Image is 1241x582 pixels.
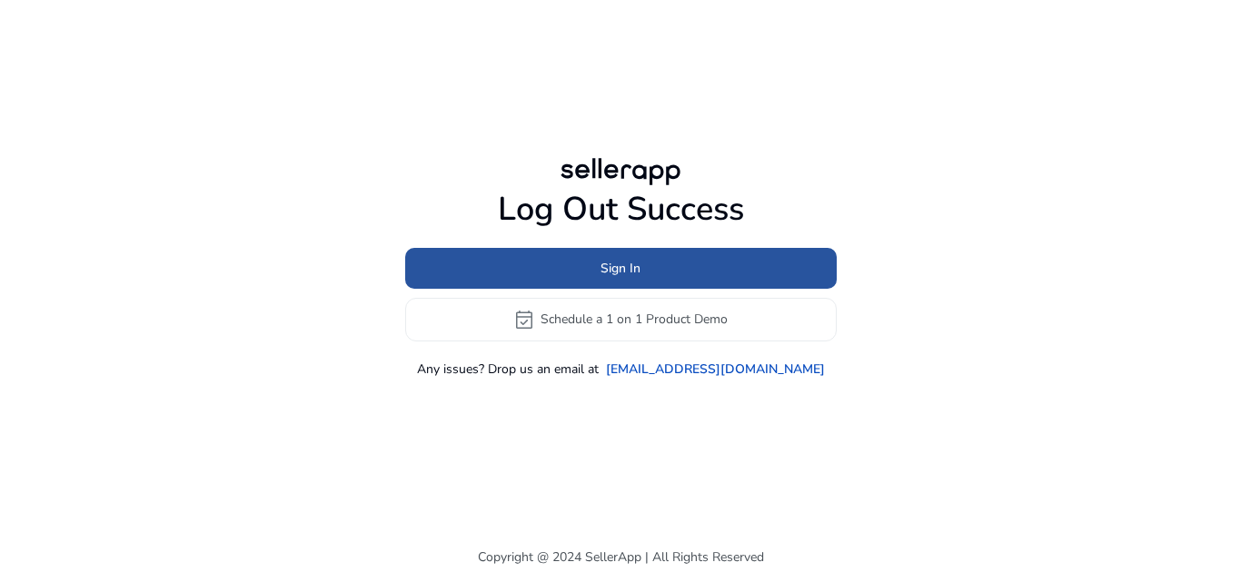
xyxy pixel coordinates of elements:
[513,309,535,330] span: event_available
[606,360,825,379] a: [EMAIL_ADDRESS][DOMAIN_NAME]
[601,259,640,278] span: Sign In
[405,298,837,341] button: event_availableSchedule a 1 on 1 Product Demo
[417,360,599,379] p: Any issues? Drop us an email at
[405,248,837,289] button: Sign In
[405,190,837,229] h1: Log Out Success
